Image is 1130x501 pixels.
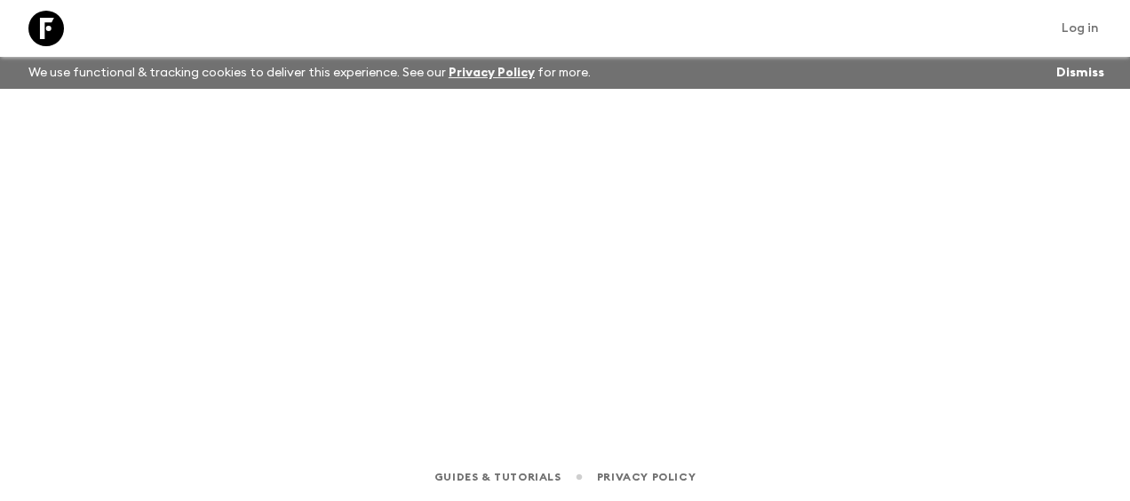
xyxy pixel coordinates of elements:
[21,57,598,89] p: We use functional & tracking cookies to deliver this experience. See our for more.
[597,467,696,487] a: Privacy Policy
[1052,16,1109,41] a: Log in
[449,67,535,79] a: Privacy Policy
[1052,60,1109,85] button: Dismiss
[434,467,561,487] a: Guides & Tutorials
